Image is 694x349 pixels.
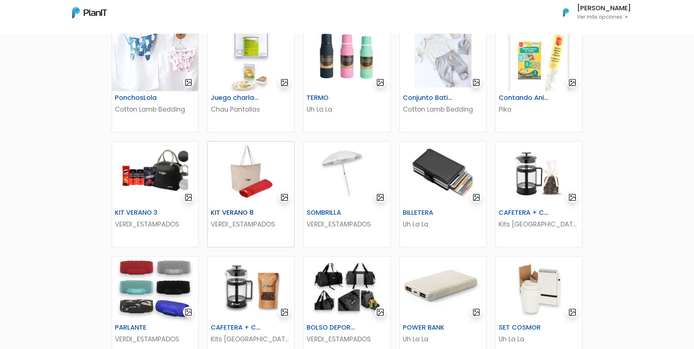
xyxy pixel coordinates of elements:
[206,94,266,102] h6: Juego charlas de mesa + Cartas españolas
[400,142,486,206] img: thumb_Captura_de_pantalla_2025-09-08_093528.png
[110,94,170,102] h6: PonchosLola
[211,105,291,114] p: Chau Pantallas
[302,209,362,217] h6: SOMBRILLA
[307,219,387,229] p: VERDI_ESTAMPADOS
[403,219,483,229] p: Uh La La
[376,78,384,87] img: gallery-light
[307,334,387,344] p: VERDI_ESTAMPADOS
[184,193,193,202] img: gallery-light
[184,308,193,316] img: gallery-light
[472,78,481,87] img: gallery-light
[495,141,582,247] a: gallery-light CAFETERA + CHOCOLATE Kits [GEOGRAPHIC_DATA]
[211,334,291,344] p: Kits [GEOGRAPHIC_DATA]
[304,256,390,321] img: thumb_Captura_de_pantalla_2025-05-29_132914.png
[400,256,486,321] img: thumb_WhatsApp_Image_2025-06-21_at_11.38.19.jpeg
[558,4,574,20] img: PlanIt Logo
[304,27,390,91] img: thumb_Lunchera_1__1___copia_-Photoroom__89_.jpg
[208,27,294,91] img: thumb_image__copia___copia___copia_-Photoroom__11_.jpg
[472,308,481,316] img: gallery-light
[496,27,582,91] img: thumb_2FDA6350-6045-48DC-94DD-55C445378348-Photoroom__12_.jpg
[577,15,631,20] p: Ver más opciones
[302,324,362,331] h6: BOLSO DEPORTIVO
[206,209,266,217] h6: KIT VERANO 8
[208,142,294,206] img: thumb_Captura_de_pantalla_2025-09-09_103452.png
[499,334,579,344] p: Uh La La
[568,193,577,202] img: gallery-light
[38,7,105,21] div: ¿Necesitás ayuda?
[399,141,487,247] a: gallery-light BILLETERA Uh La La
[303,141,390,247] a: gallery-light SOMBRILLA VERDI_ESTAMPADOS
[400,27,486,91] img: thumb_2FDA6350-6045-48DC-94DD-55C445378348-Photoroom__8_.jpg
[554,3,631,22] button: PlanIt Logo [PERSON_NAME] Ver más opciones
[307,105,387,114] p: Uh La La
[112,27,198,91] img: thumb_Ponchos.jpg
[280,78,289,87] img: gallery-light
[494,324,554,331] h6: SET COSMOR
[494,94,554,102] h6: Contando Animales Puzle + Lamina Gigante
[208,256,294,321] img: thumb_DA94E2CF-B819-43A9-ABEE-A867DEA1475D.jpeg
[115,105,195,114] p: Cotton Lamb Bedding
[376,193,384,202] img: gallery-light
[302,94,362,102] h6: TERMO
[112,142,198,206] img: thumb_Captura_de_pantalla_2025-09-09_101044.png
[472,193,481,202] img: gallery-light
[211,219,291,229] p: VERDI_ESTAMPADOS
[403,105,483,114] p: Cotton Lamb Bedding
[112,256,198,321] img: thumb_2000___2000-Photoroom_-_2024-09-26T150532.072.jpg
[398,209,458,217] h6: BILLETERA
[304,142,390,206] img: thumb_BD93420D-603B-4D67-A59E-6FB358A47D23.jpeg
[115,334,195,344] p: VERDI_ESTAMPADOS
[303,26,390,132] a: gallery-light TERMO Uh La La
[207,141,295,247] a: gallery-light KIT VERANO 8 VERDI_ESTAMPADOS
[399,26,487,132] a: gallery-light Conjunto Batita, Pelele y Gorro Cotton Lamb Bedding
[577,5,631,12] h6: [PERSON_NAME]
[112,26,199,132] a: gallery-light PonchosLola Cotton Lamb Bedding
[568,78,577,87] img: gallery-light
[207,26,295,132] a: gallery-light Juego charlas de mesa + Cartas españolas Chau Pantallas
[72,7,107,18] img: PlanIt Logo
[403,334,483,344] p: Uh La La
[398,324,458,331] h6: POWER BANK
[499,105,579,114] p: Pika
[184,78,193,87] img: gallery-light
[496,256,582,321] img: thumb_2000___2000-Photoroom_-_2025-06-27T163443.709.jpg
[110,324,170,331] h6: PARLANTE
[568,308,577,316] img: gallery-light
[112,141,199,247] a: gallery-light KIT VERANO 3 VERDI_ESTAMPADOS
[110,209,170,217] h6: KIT VERANO 3
[376,308,384,316] img: gallery-light
[206,324,266,331] h6: CAFETERA + CAFÉ
[499,219,579,229] p: Kits [GEOGRAPHIC_DATA]
[398,94,458,102] h6: Conjunto Batita, Pelele y Gorro
[280,193,289,202] img: gallery-light
[494,209,554,217] h6: CAFETERA + CHOCOLATE
[496,142,582,206] img: thumb_C14F583B-8ACB-4322-A191-B199E8EE9A61.jpeg
[495,26,582,132] a: gallery-light Contando Animales Puzle + Lamina Gigante Pika
[280,308,289,316] img: gallery-light
[115,219,195,229] p: VERDI_ESTAMPADOS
